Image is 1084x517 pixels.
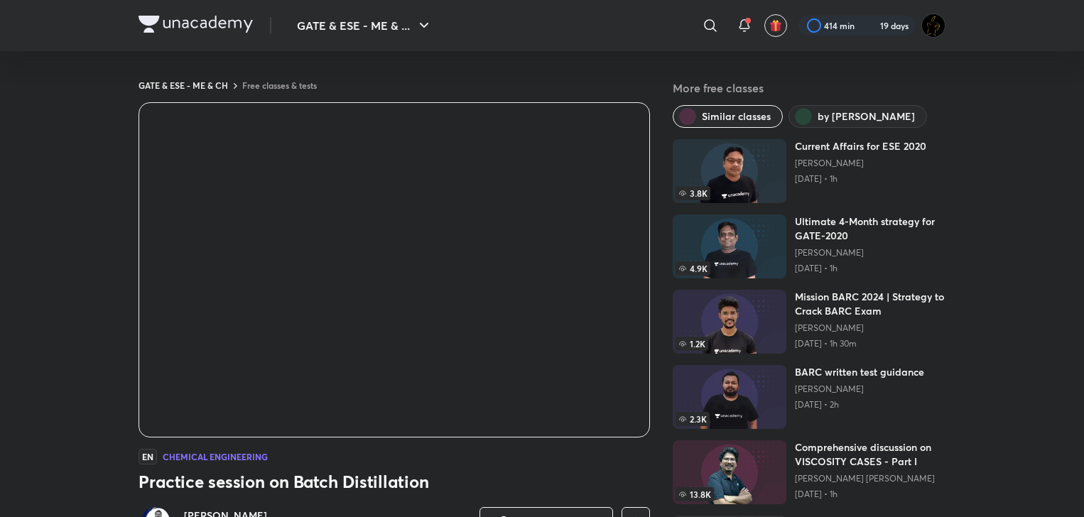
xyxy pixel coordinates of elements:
h3: Practice session on Batch Distillation [139,470,650,493]
h6: Current Affairs for ESE 2020 [795,139,926,153]
span: Similar classes [702,109,771,124]
a: Company Logo [139,16,253,36]
p: [DATE] • 1h [795,173,926,185]
a: Free classes & tests [242,80,317,91]
span: 2.3K [676,412,710,426]
span: by Ankur Bansal [818,109,915,124]
h4: Chemical Engineering [163,452,268,461]
img: Ranit Maity01 [921,13,945,38]
button: avatar [764,14,787,37]
a: [PERSON_NAME] [795,247,945,258]
img: Company Logo [139,16,253,33]
span: EN [139,449,157,464]
span: 4.9K [676,261,710,276]
h6: Comprehensive discussion on VISCOSITY CASES - Part I [795,440,945,469]
button: by Ankur Bansal [788,105,927,128]
h5: More free classes [673,80,945,97]
a: GATE & ESE - ME & CH [139,80,228,91]
p: [DATE] • 1h 30m [795,338,945,349]
img: avatar [769,19,782,32]
a: [PERSON_NAME] [795,322,945,334]
h6: Ultimate 4-Month strategy for GATE-2020 [795,214,945,243]
span: 3.8K [676,186,710,200]
img: streak [863,18,877,33]
a: [PERSON_NAME] [PERSON_NAME] [795,473,945,484]
h6: Mission BARC 2024 | Strategy to Crack BARC Exam [795,290,945,318]
span: 1.2K [676,337,708,351]
a: [PERSON_NAME] [795,383,924,395]
iframe: Class [139,103,649,437]
button: Similar classes [673,105,783,128]
p: [DATE] • 1h [795,489,945,500]
p: [DATE] • 1h [795,263,945,274]
h6: BARC written test guidance [795,365,924,379]
a: [PERSON_NAME] [795,158,926,169]
span: 13.8K [676,487,714,501]
p: [DATE] • 2h [795,399,924,410]
button: GATE & ESE - ME & ... [288,11,441,40]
